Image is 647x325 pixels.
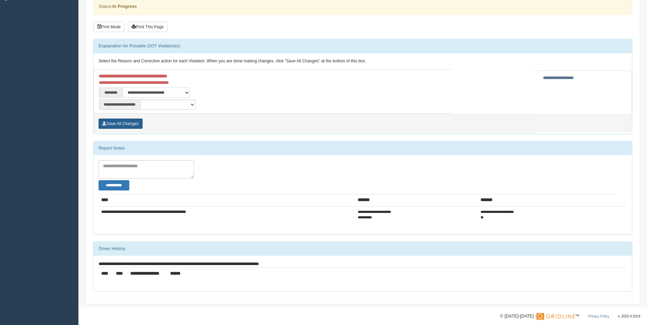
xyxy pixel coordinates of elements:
[618,314,640,318] span: v. 2025.4.2019
[588,314,609,318] a: Privacy Policy
[93,141,632,155] div: Report Notes
[99,180,129,190] button: Change Filter Options
[93,53,632,69] div: Select the Reason and Corrective action for each Violation. When you are done making changes, cli...
[536,313,575,320] img: Gridline
[500,313,640,320] div: © [DATE]-[DATE] - ™
[93,22,124,32] button: Print Mode
[93,242,632,256] div: Driver History
[93,39,632,53] div: Explanation for Possible DOT Violation(s)
[99,119,143,129] button: Save
[128,22,167,32] button: Print This Page
[112,4,137,9] strong: In Progress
